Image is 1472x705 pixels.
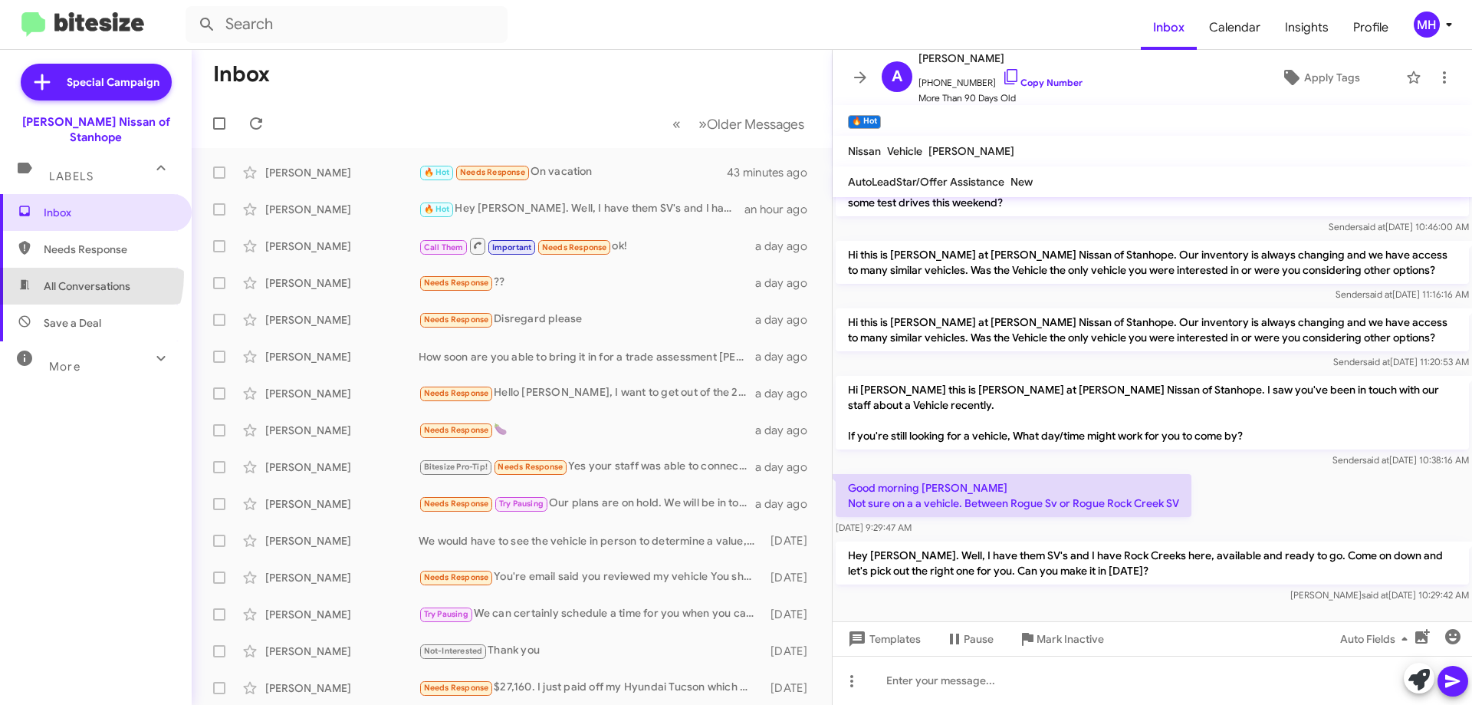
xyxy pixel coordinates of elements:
div: [DATE] [763,644,820,659]
span: New [1010,175,1033,189]
span: said at [1363,356,1390,367]
div: [PERSON_NAME] [265,312,419,328]
span: said at [1362,589,1388,601]
button: Next [689,108,813,140]
span: 🔥 Hot [424,167,450,177]
div: [PERSON_NAME] [265,202,419,217]
div: a day ago [755,312,820,328]
span: Auto Fields [1340,625,1414,653]
span: Needs Response [424,278,489,288]
span: More [49,360,80,374]
span: Needs Response [424,315,489,324]
span: said at [1365,288,1392,300]
span: Needs Response [542,242,607,252]
p: Hi this is [PERSON_NAME] at [PERSON_NAME] Nissan of Stanhope. Our inventory is always changing an... [836,241,1469,284]
span: 🔥 Hot [424,204,450,214]
span: Nissan [848,144,881,158]
div: [PERSON_NAME] [265,496,419,512]
span: Not-Interested [424,646,483,656]
span: More Than 90 Days Old [918,91,1083,106]
span: Call Them [424,242,464,252]
div: Disregard please [419,311,755,328]
span: Try Pausing [424,609,468,619]
p: Hi [PERSON_NAME] this is [PERSON_NAME] at [PERSON_NAME] Nissan of Stanhope. I saw you've been in ... [836,376,1469,450]
span: Vehicle [887,144,922,158]
div: a day ago [755,386,820,401]
div: 🍆 [419,421,755,439]
span: Needs Response [424,499,489,509]
div: [PERSON_NAME] [265,680,419,696]
div: [PERSON_NAME] [265,533,419,549]
span: AutoLeadStar/Offer Assistance [848,175,1004,189]
div: [PERSON_NAME] [265,386,419,401]
span: [PHONE_NUMBER] [918,68,1083,91]
div: [PERSON_NAME] [265,644,419,659]
div: Our plans are on hold. We will be in touch when we are ready. [419,495,755,512]
a: Inbox [1141,5,1197,50]
p: Hi this is [PERSON_NAME] at [PERSON_NAME] Nissan of Stanhope. Our inventory is always changing an... [836,308,1469,351]
span: Sender [DATE] 10:38:16 AM [1332,454,1469,466]
span: Important [492,242,532,252]
div: [DATE] [763,570,820,585]
div: a day ago [755,349,820,364]
span: [PERSON_NAME] [DATE] 10:29:42 AM [1290,589,1469,601]
span: Apply Tags [1304,64,1360,91]
span: Templates [845,625,921,653]
span: Special Campaign [67,74,159,90]
div: [PERSON_NAME] [265,239,419,254]
button: Auto Fields [1328,625,1426,653]
span: Bitesize Pro-Tip! [424,462,488,472]
div: [PERSON_NAME] [265,349,419,364]
span: Sender [DATE] 11:20:53 AM [1333,356,1469,367]
button: Pause [933,625,1006,653]
button: Templates [833,625,933,653]
span: Needs Response [424,388,489,398]
div: [PERSON_NAME] [265,165,419,180]
div: Hey [PERSON_NAME]. Well, I have them SV's and I have Rock Creeks here, available and ready to go.... [419,200,744,218]
div: 43 minutes ago [728,165,820,180]
div: [DATE] [763,680,820,696]
button: MH [1401,12,1455,38]
span: Pause [964,625,994,653]
span: [DATE] 9:29:47 AM [836,522,912,533]
span: Needs Response [498,462,563,472]
span: [PERSON_NAME] [918,49,1083,68]
span: Try Pausing [499,499,544,509]
span: All Conversations [44,278,130,294]
div: How soon are you able to bring it in for a trade assessment [PERSON_NAME]? [419,349,755,364]
span: Needs Response [44,242,174,257]
span: A [892,64,902,89]
p: Hey [PERSON_NAME]. Well, I have them SV's and I have Rock Creeks here, available and ready to go.... [836,542,1469,585]
a: Special Campaign [21,64,172,100]
input: Search [186,6,508,43]
div: a day ago [755,460,820,475]
a: Calendar [1197,5,1273,50]
p: Good morning [PERSON_NAME] Not sure on a a vehicle. Between Rogue Sv or Rogue Rock Creek SV [836,474,1191,517]
span: Older Messages [707,116,804,133]
h1: Inbox [213,62,270,87]
div: You're email said you reviewed my vehicle You should know what it is lol [419,568,763,586]
div: Thank you [419,642,763,660]
div: Hello [PERSON_NAME], I want to get out of the 2023 Rogue I purchased brand new off the lot. Howev... [419,384,755,402]
div: [PERSON_NAME] [265,607,419,622]
span: Sender [DATE] 10:46:00 AM [1329,221,1469,232]
span: Needs Response [460,167,525,177]
span: [PERSON_NAME] [928,144,1014,158]
div: [PERSON_NAME] [265,460,419,475]
div: $27,160. I just paid off my Hyundai Tucson which will hit [DATE] and I will turn it in [DATE] or ... [419,679,763,697]
span: Needs Response [424,572,489,582]
button: Mark Inactive [1006,625,1116,653]
span: said at [1362,454,1389,466]
span: Labels [49,170,94,183]
a: Profile [1341,5,1401,50]
a: Insights [1273,5,1341,50]
button: Apply Tags [1241,64,1398,91]
div: [DATE] [763,533,820,549]
span: Needs Response [424,683,489,693]
span: Mark Inactive [1037,625,1104,653]
div: a day ago [755,423,820,438]
div: an hour ago [744,202,820,217]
